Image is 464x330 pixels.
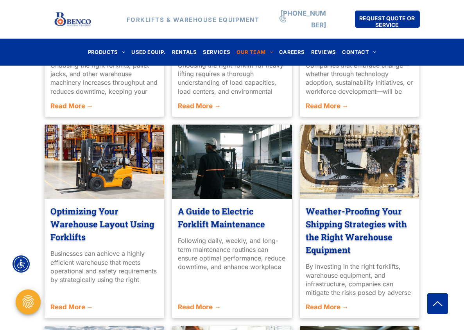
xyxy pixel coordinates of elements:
a: USED EQUIP. [128,47,168,57]
a: Read More → [178,302,286,312]
a: A Guide to Electric Forklift Maintenance [178,205,286,230]
a: SERVICES [200,47,233,57]
div: By investing in the right forklifts, warehouse equipment, and infrastructure, companies can mitig... [306,262,414,296]
a: REQUEST QUOTE OR SERVICE [355,11,420,28]
div: Choosing the right forklift for heavy lifting requires a thorough understanding of load capacitie... [178,61,286,95]
a: PRODUCTS [85,47,129,57]
a: [PHONE_NUMBER] [281,9,326,29]
a: Read More → [306,101,414,111]
a: OUR TEAM [233,47,276,57]
span: REQUEST QUOTE OR SERVICE [356,11,419,32]
a: Weather-Proofing Your Shipping Strategies with the Right Warehouse Equipment [306,205,414,256]
a: RENTALS [169,47,200,57]
a: Optimizing Your Warehouse Layout Using Forklifts [50,205,159,243]
div: Accessibility Menu [13,255,30,273]
div: Companies that embrace change—whether through technology adoption, sustainability initiatives, or... [306,61,414,95]
div: Businesses can achieve a highly efficient warehouse that meets operational and safety requirement... [50,249,159,284]
a: CONTACT [339,47,379,57]
strong: FORKLIFTS & WAREHOUSE EQUIPMENT [127,16,260,23]
a: Read More → [50,302,159,312]
div: Choosing the right forklifts, pallet jacks, and other warehouse machinery increases throughput an... [50,61,159,95]
a: REVIEWS [308,47,339,57]
a: Read More → [306,302,414,312]
a: Read More → [178,101,286,111]
a: Read More → [50,101,159,111]
a: CAREERS [276,47,308,57]
div: Following daily, weekly, and long-term maintenance routines can ensure optimal performance, reduc... [178,236,286,271]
